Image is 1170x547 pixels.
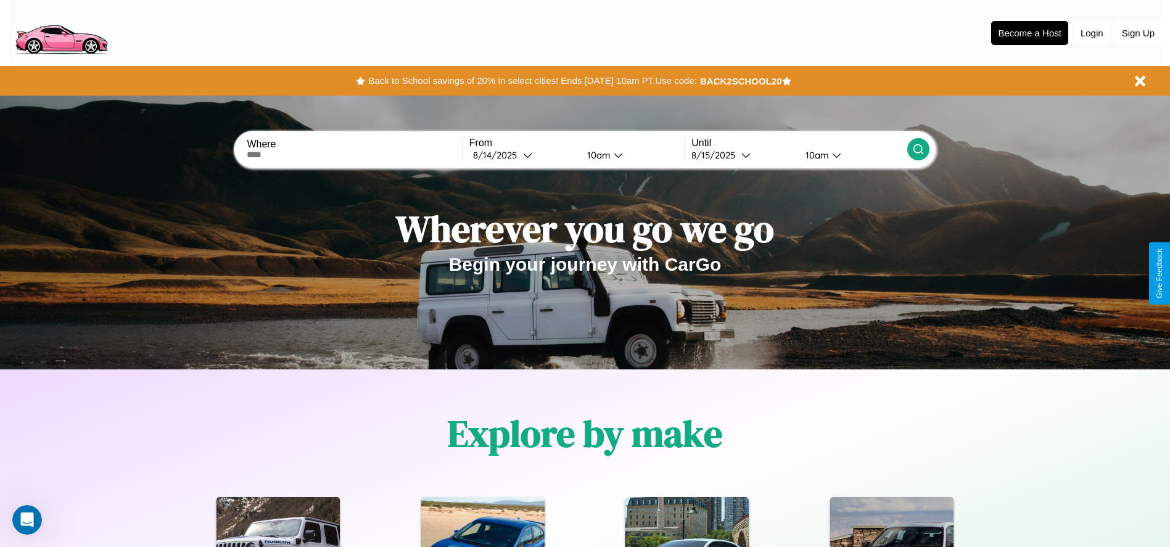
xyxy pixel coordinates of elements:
img: logo [9,6,113,57]
div: 8 / 14 / 2025 [473,149,523,161]
button: Back to School savings of 20% in select cities! Ends [DATE] 10am PT.Use code: [365,72,699,89]
button: 10am [577,149,685,162]
button: 8/14/2025 [469,149,577,162]
iframe: Intercom live chat [12,505,42,535]
button: 10am [796,149,907,162]
b: BACK2SCHOOL20 [700,76,782,86]
div: 10am [799,149,832,161]
div: Give Feedback [1155,249,1164,298]
button: Login [1074,22,1110,44]
label: Until [691,138,907,149]
button: Sign Up [1116,22,1161,44]
div: 10am [581,149,614,161]
label: Where [247,139,462,150]
h1: Explore by make [448,408,722,459]
div: 8 / 15 / 2025 [691,149,741,161]
button: Become a Host [991,21,1068,45]
label: From [469,138,685,149]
